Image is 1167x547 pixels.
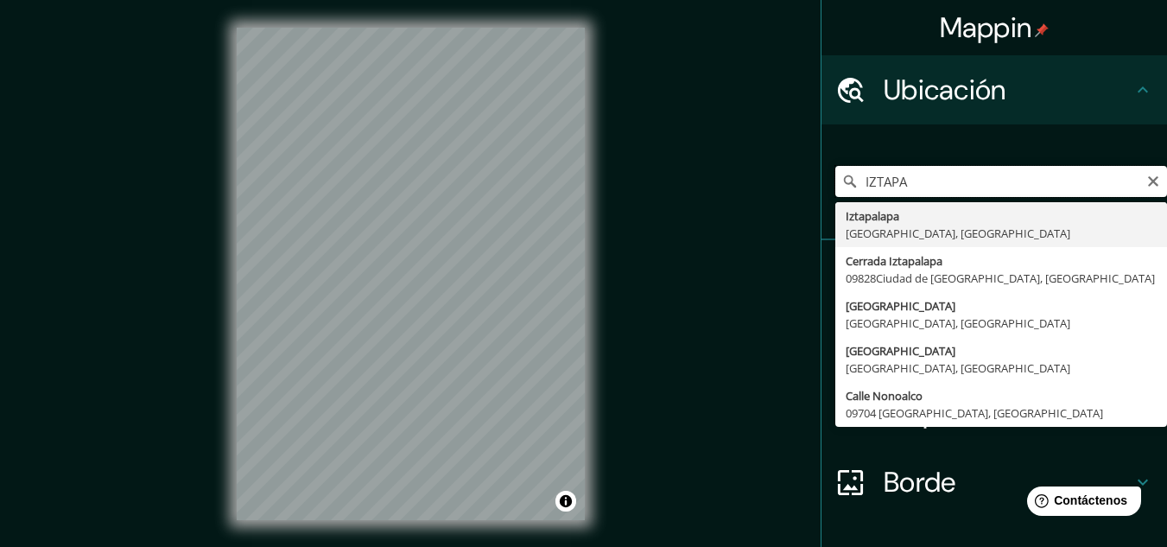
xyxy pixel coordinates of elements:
[1146,172,1160,188] button: Claro
[846,253,942,269] font: Cerrada Iztapalapa
[884,464,956,500] font: Borde
[821,55,1167,124] div: Ubicación
[821,240,1167,309] div: Patas
[884,72,1006,108] font: Ubicación
[835,166,1167,197] input: Elige tu ciudad o zona
[555,491,576,512] button: Activar o desactivar atribución
[846,315,1070,331] font: [GEOGRAPHIC_DATA], [GEOGRAPHIC_DATA]
[846,388,923,404] font: Calle Nonoalco
[1035,23,1049,37] img: pin-icon.png
[846,298,955,314] font: [GEOGRAPHIC_DATA]
[821,448,1167,517] div: Borde
[821,378,1167,448] div: Disposición
[1013,480,1148,528] iframe: Lanzador de widgets de ayuda
[940,10,1032,46] font: Mappin
[846,360,1070,376] font: [GEOGRAPHIC_DATA], [GEOGRAPHIC_DATA]
[846,405,1103,421] font: 09704 [GEOGRAPHIC_DATA], [GEOGRAPHIC_DATA]
[821,309,1167,378] div: Estilo
[846,270,1155,286] font: 09828Ciudad de [GEOGRAPHIC_DATA], [GEOGRAPHIC_DATA]
[846,226,1070,241] font: [GEOGRAPHIC_DATA], [GEOGRAPHIC_DATA]
[846,343,955,359] font: [GEOGRAPHIC_DATA]
[846,208,899,224] font: Iztapalapa
[237,28,585,520] canvas: Mapa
